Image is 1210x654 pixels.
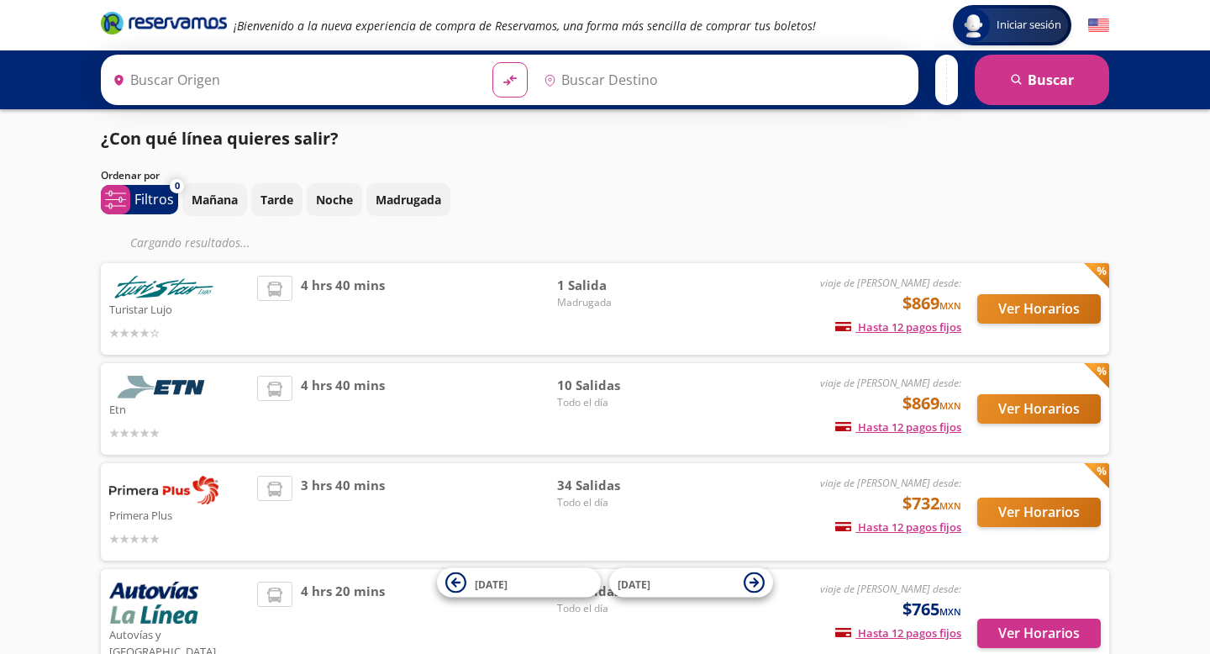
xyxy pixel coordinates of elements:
p: Etn [109,398,249,419]
span: Iniciar sesión [990,17,1068,34]
span: $869 [902,391,961,416]
button: English [1088,15,1109,36]
p: Turistar Lujo [109,298,249,319]
p: Primera Plus [109,504,249,525]
a: Brand Logo [101,10,227,40]
small: MXN [939,605,961,618]
button: [DATE] [437,568,601,598]
img: Etn [109,376,218,398]
button: Buscar [975,55,1109,105]
p: Mañana [192,191,238,208]
span: 4 hrs 40 mins [301,276,385,342]
em: viaje de [PERSON_NAME] desde: [820,582,961,596]
span: 3 hrs 40 mins [301,476,385,548]
small: MXN [939,499,961,512]
em: viaje de [PERSON_NAME] desde: [820,476,961,490]
button: 0Filtros [101,185,178,214]
i: Brand Logo [101,10,227,35]
button: Madrugada [366,183,450,216]
span: Todo el día [557,601,675,616]
small: MXN [939,299,961,312]
input: Buscar Destino [537,59,910,101]
button: [DATE] [609,568,773,598]
span: $732 [902,491,961,516]
span: 10 Salidas [557,376,675,395]
button: Ver Horarios [977,394,1101,424]
span: $869 [902,291,961,316]
span: Hasta 12 pagos fijos [835,319,961,335]
button: Ver Horarios [977,498,1101,527]
p: Madrugada [376,191,441,208]
span: $765 [902,597,961,622]
span: Madrugada [557,295,675,310]
span: Hasta 12 pagos fijos [835,625,961,641]
span: Todo el día [557,495,675,510]
span: 34 Salidas [557,476,675,495]
em: viaje de [PERSON_NAME] desde: [820,376,961,390]
span: 4 hrs 40 mins [301,376,385,442]
span: 1 Salida [557,276,675,295]
small: MXN [939,399,961,412]
input: Buscar Origen [106,59,479,101]
button: Mañana [182,183,247,216]
p: Noche [316,191,353,208]
button: Ver Horarios [977,294,1101,324]
em: ¡Bienvenido a la nueva experiencia de compra de Reservamos, una forma más sencilla de comprar tus... [234,18,816,34]
span: 0 [175,179,180,193]
img: Turistar Lujo [109,276,218,298]
button: Ver Horarios [977,619,1101,648]
button: Noche [307,183,362,216]
p: ¿Con qué línea quieres salir? [101,126,339,151]
span: Hasta 12 pagos fijos [835,419,961,435]
img: Autovías y La Línea [109,582,198,624]
p: Filtros [134,189,174,209]
p: Tarde [260,191,293,208]
em: viaje de [PERSON_NAME] desde: [820,276,961,290]
span: [DATE] [618,577,650,591]
button: Tarde [251,183,302,216]
p: Ordenar por [101,168,160,183]
span: [DATE] [475,577,508,591]
span: Hasta 12 pagos fijos [835,520,961,535]
em: Cargando resultados ... [130,235,250,251]
span: Todo el día [557,395,675,410]
img: Primera Plus [109,476,218,504]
